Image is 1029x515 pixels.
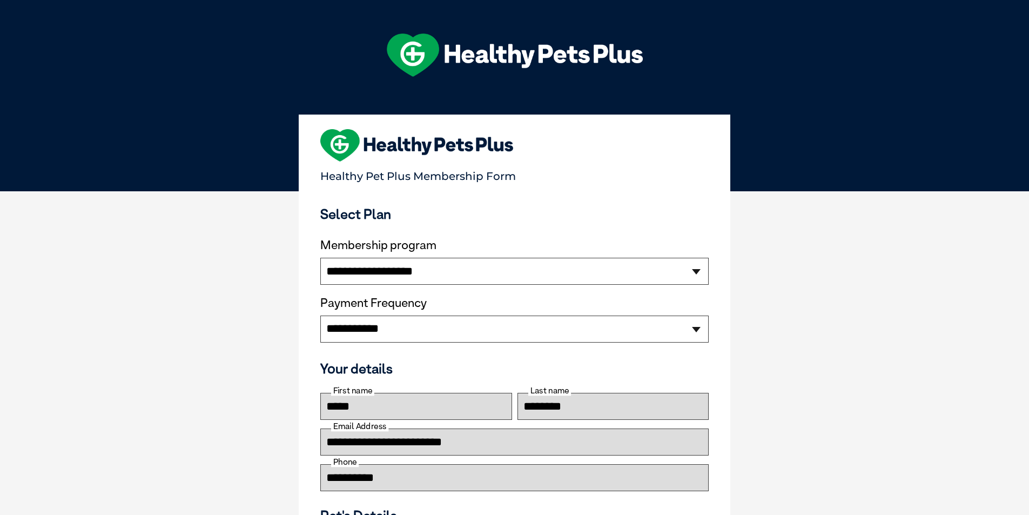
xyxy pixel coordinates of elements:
p: Healthy Pet Plus Membership Form [320,165,709,183]
label: Membership program [320,238,709,252]
label: Last name [528,386,571,396]
label: Payment Frequency [320,296,427,310]
img: hpp-logo-landscape-green-white.png [387,34,643,77]
h3: Select Plan [320,206,709,222]
label: First name [331,386,374,396]
label: Email Address [331,422,388,431]
img: heart-shape-hpp-logo-large.png [320,129,513,162]
h3: Your details [320,360,709,377]
label: Phone [331,457,359,467]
